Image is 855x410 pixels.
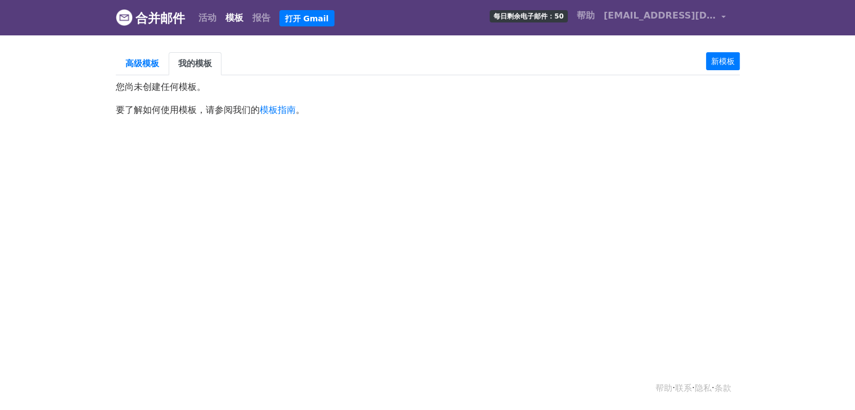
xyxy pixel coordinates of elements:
font: 帮助 [577,10,595,21]
a: 联系 [675,383,692,393]
img: MergeMail 徽标 [116,9,133,26]
font: 每日剩余电子邮件：50 [494,12,564,20]
font: · [672,383,675,393]
a: 模板指南 [260,104,296,115]
font: 报告 [252,12,270,23]
font: 。 [296,104,305,115]
font: 合并邮件 [135,11,185,25]
font: 我的模板 [178,58,212,69]
font: [EMAIL_ADDRESS][DOMAIN_NAME] [604,10,779,21]
font: · [712,383,714,393]
div: 聊天小组件 [799,356,855,410]
a: 隐私 [695,383,712,393]
font: 打开 Gmail [285,13,329,22]
a: 帮助 [655,383,672,393]
a: 条款 [714,383,731,393]
a: 帮助 [572,4,599,27]
a: 模板 [221,7,248,29]
a: 我的模板 [169,52,221,75]
font: 新模板 [711,57,735,66]
a: [EMAIL_ADDRESS][DOMAIN_NAME] [599,4,731,31]
a: 打开 Gmail [279,10,334,27]
font: 要了解如何使用模板，请参阅我们的 [116,104,260,115]
iframe: Chat Widget [799,356,855,410]
a: 合并邮件 [116,6,185,30]
font: 活动 [198,12,216,23]
a: 每日剩余电子邮件：50 [485,4,572,27]
a: 高级模板 [116,52,169,75]
font: · [692,383,695,393]
a: 新模板 [706,52,740,70]
font: 模板 [225,12,243,23]
a: 活动 [194,7,221,29]
font: 您尚未创建任何模板。 [116,81,206,92]
a: 报告 [248,7,275,29]
font: 高级模板 [125,58,159,69]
